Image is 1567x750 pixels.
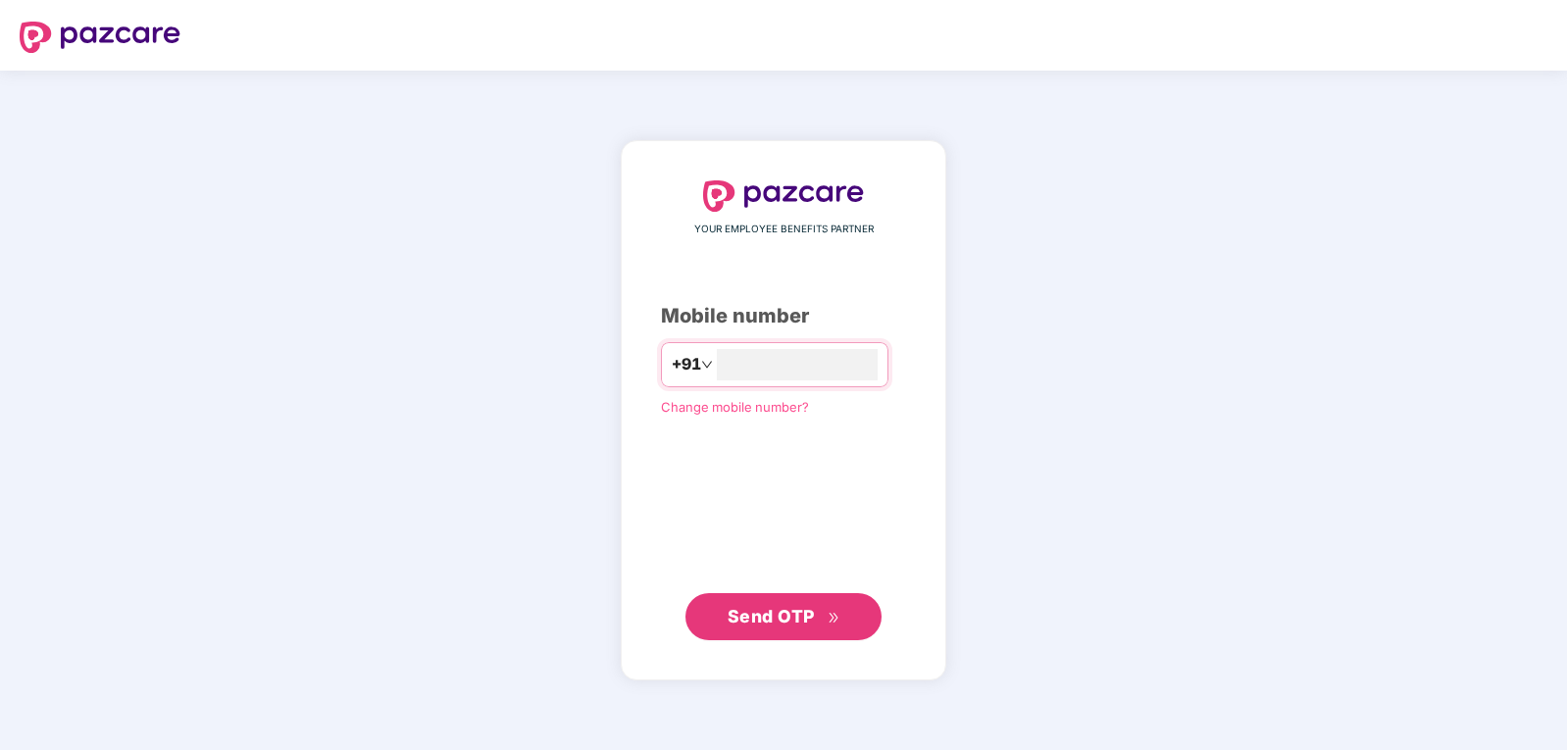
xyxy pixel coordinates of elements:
[685,593,882,640] button: Send OTPdouble-right
[694,222,874,237] span: YOUR EMPLOYEE BENEFITS PARTNER
[672,352,701,376] span: +91
[20,22,180,53] img: logo
[701,359,713,371] span: down
[661,301,906,331] div: Mobile number
[703,180,864,212] img: logo
[728,606,815,626] span: Send OTP
[828,612,840,625] span: double-right
[661,399,809,415] a: Change mobile number?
